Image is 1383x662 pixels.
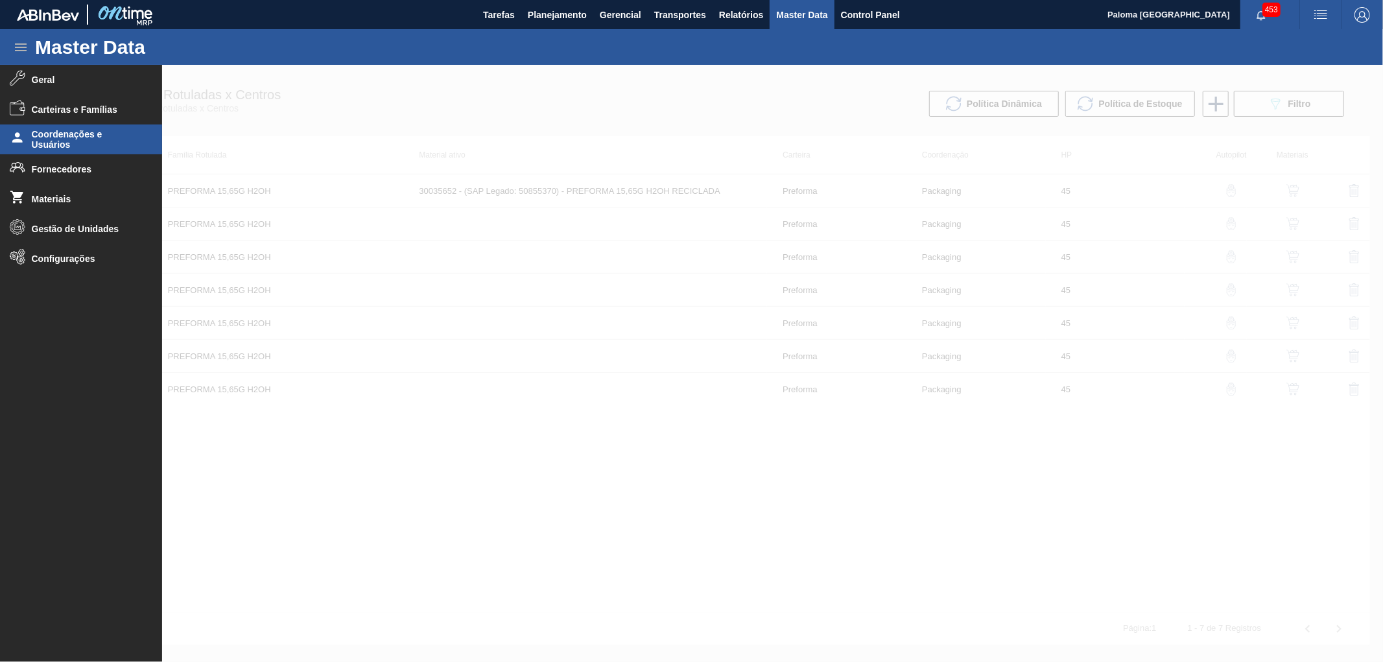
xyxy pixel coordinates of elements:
[1262,3,1281,17] span: 453
[32,129,139,150] span: Coordenações e Usuários
[32,254,139,264] span: Configurações
[841,7,900,23] span: Control Panel
[32,194,139,204] span: Materiais
[32,75,139,85] span: Geral
[1313,7,1329,23] img: userActions
[776,7,827,23] span: Master Data
[32,164,139,174] span: Fornecedores
[32,224,139,234] span: Gestão de Unidades
[1240,6,1282,24] button: Notificações
[600,7,641,23] span: Gerencial
[35,40,265,54] h1: Master Data
[1354,7,1370,23] img: Logout
[32,104,139,115] span: Carteiras e Famílias
[528,7,587,23] span: Planejamento
[719,7,763,23] span: Relatórios
[17,9,79,21] img: TNhmsLtSVTkK8tSr43FrP2fwEKptu5GPRR3wAAAABJRU5ErkJggg==
[483,7,515,23] span: Tarefas
[654,7,706,23] span: Transportes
